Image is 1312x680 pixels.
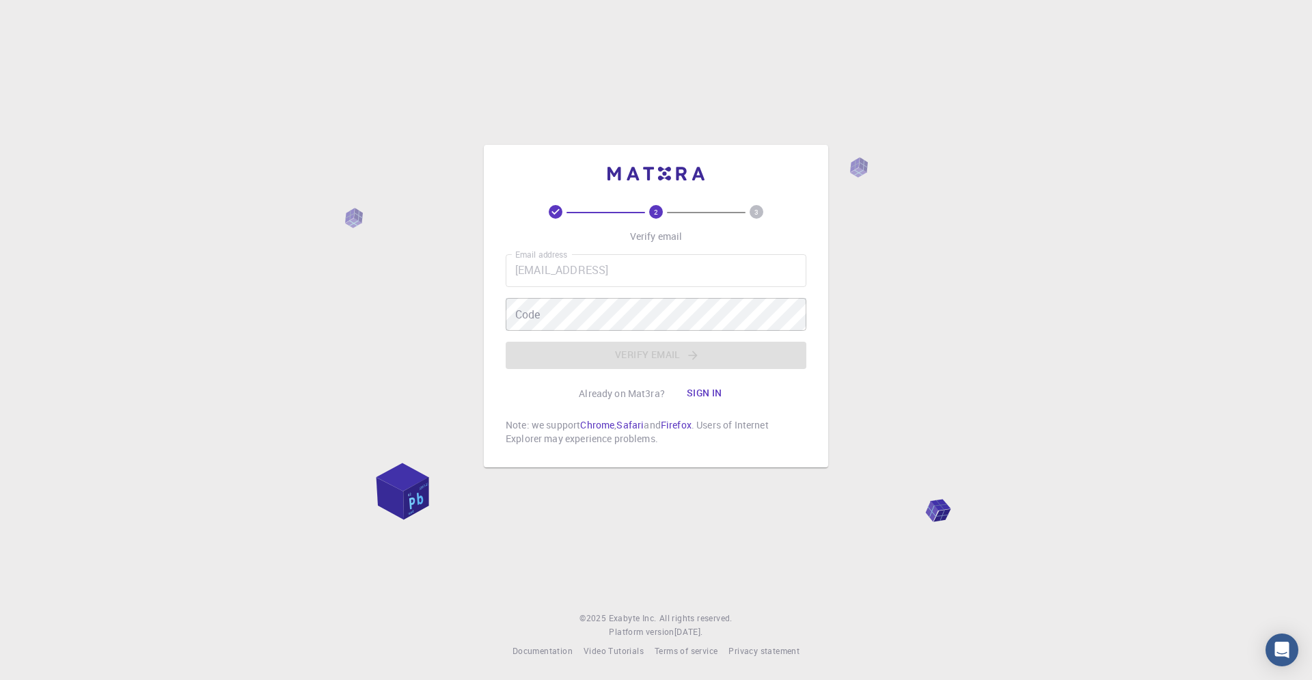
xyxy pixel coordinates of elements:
[515,249,567,260] label: Email address
[1266,634,1298,666] div: Open Intercom Messenger
[616,418,644,431] a: Safari
[674,626,703,637] span: [DATE] .
[506,418,806,446] p: Note: we support , and . Users of Internet Explorer may experience problems.
[630,230,683,243] p: Verify email
[512,644,573,658] a: Documentation
[609,625,674,639] span: Platform version
[654,207,658,217] text: 2
[609,612,657,623] span: Exabyte Inc.
[659,612,733,625] span: All rights reserved.
[754,207,758,217] text: 3
[674,625,703,639] a: [DATE].
[728,644,799,658] a: Privacy statement
[655,644,717,658] a: Terms of service
[579,387,665,400] p: Already on Mat3ra?
[728,645,799,656] span: Privacy statement
[655,645,717,656] span: Terms of service
[584,645,644,656] span: Video Tutorials
[609,612,657,625] a: Exabyte Inc.
[584,644,644,658] a: Video Tutorials
[661,418,692,431] a: Firefox
[579,612,608,625] span: © 2025
[676,380,733,407] button: Sign in
[512,645,573,656] span: Documentation
[580,418,614,431] a: Chrome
